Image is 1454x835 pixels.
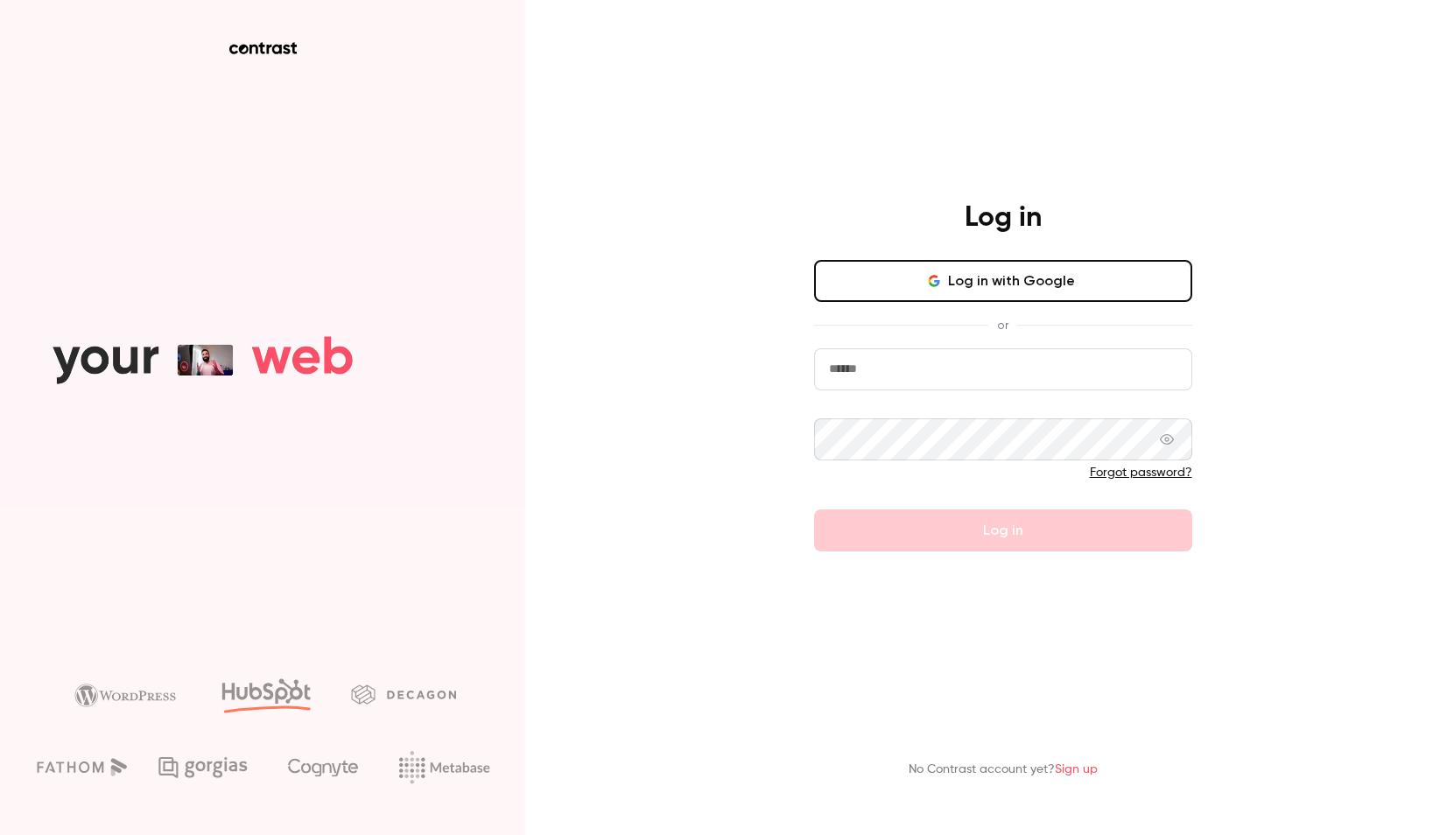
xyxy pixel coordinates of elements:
button: Log in with Google [814,260,1192,302]
h4: Log in [965,200,1042,235]
p: No Contrast account yet? [909,761,1098,779]
a: Forgot password? [1090,467,1192,479]
span: or [988,316,1017,334]
img: decagon [351,684,456,704]
a: Sign up [1055,763,1098,775]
